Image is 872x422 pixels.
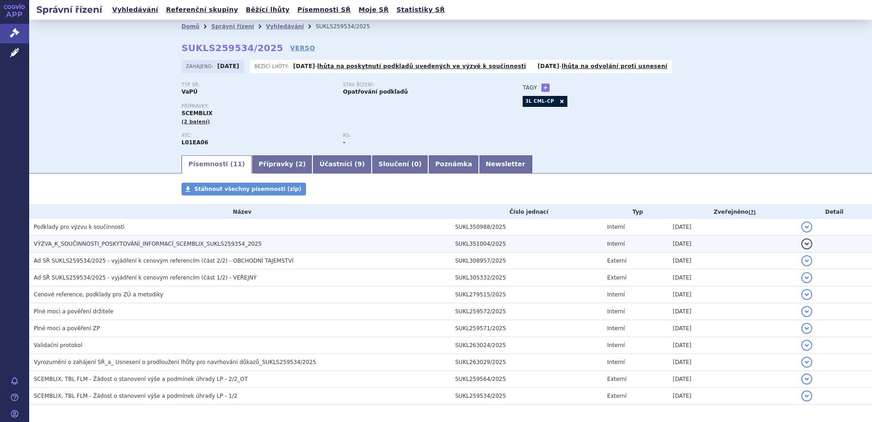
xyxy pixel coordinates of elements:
span: Plné moci a pověření držitele [34,308,114,315]
th: Detail [797,205,872,219]
a: Písemnosti (11) [182,155,252,174]
span: 2 [298,160,303,168]
span: SCEMBLIX, TBL FLM - Žádost o stanovení výše a podmínek úhrady LP - 2/2_OT [34,376,248,382]
span: Plné moci a pověření ZP [34,325,100,332]
a: Správní řízení [211,23,254,30]
p: Přípravky: [182,104,504,109]
td: SUKL305332/2025 [451,269,602,286]
span: VÝZVA_K_SOUČINNOSTI_POSKYTOVÁNÍ_INFORMACÍ_SCEMBLIX_SUKLS259354_2025 [34,241,262,247]
abbr: (?) [748,209,756,216]
span: (2 balení) [182,119,210,125]
span: Ad SŘ SUKLS259534/2025 - vyjádření k cenovým referencím (část 1/2) - VEŘEJNÝ [34,274,257,281]
td: SUKL263029/2025 [451,354,602,371]
span: Externí [607,258,626,264]
a: Písemnosti SŘ [295,4,353,16]
button: detail [801,255,812,266]
strong: VaPÚ [182,89,197,95]
a: 3L CML-CP [523,96,556,107]
td: [DATE] [668,269,796,286]
td: SUKL308957/2025 [451,253,602,269]
span: Interní [607,359,625,365]
li: SUKLS259534/2025 [316,20,382,33]
span: Ad SŘ SUKLS259534/2025 - vyjádření k cenovým referencím (část 2/2) - OBCHODNÍ TAJEMSTVÍ [34,258,294,264]
p: Stav řízení: [343,82,495,88]
span: Externí [607,376,626,382]
td: [DATE] [668,286,796,303]
strong: [DATE] [293,63,315,69]
th: Číslo jednací [451,205,602,219]
td: SUKL263024/2025 [451,337,602,354]
button: detail [801,222,812,232]
p: RS: [343,133,495,138]
th: Zveřejněno [668,205,796,219]
span: Interní [607,325,625,332]
h3: Tagy [523,82,537,93]
button: detail [801,323,812,334]
a: Newsletter [479,155,532,174]
p: - [293,63,526,70]
span: Externí [607,274,626,281]
a: Vyhledávání [266,23,304,30]
td: [DATE] [668,303,796,320]
a: Běžící lhůty [243,4,292,16]
a: Moje SŘ [356,4,391,16]
span: SCEMBLIX, TBL FLM - Žádost o stanovení výše a podmínek úhrady LP - 1/2 [34,393,238,399]
span: Interní [607,342,625,348]
a: VERSO [290,43,315,53]
td: [DATE] [668,320,796,337]
a: Stáhnout všechny písemnosti (zip) [182,183,306,195]
button: detail [801,306,812,317]
span: Interní [607,291,625,298]
td: SUKL259572/2025 [451,303,602,320]
td: SUKL279515/2025 [451,286,602,303]
a: + [541,84,550,92]
a: Domů [182,23,199,30]
h2: Správní řízení [29,3,109,16]
td: [DATE] [668,219,796,236]
a: lhůta na poskytnutí podkladů uvedených ve výzvě k součinnosti [317,63,526,69]
span: Podklady pro výzvu k součinnosti [34,224,125,230]
span: Validační protokol [34,342,83,348]
button: detail [801,357,812,368]
span: Vyrozumění o zahájení SŘ_a_ Usnesení o prodloužení lhůty pro navrhování důkazů_SUKLS259534/2025 [34,359,316,365]
strong: [DATE] [538,63,560,69]
button: detail [801,238,812,249]
th: Typ [602,205,668,219]
span: Zahájeno: [186,63,215,70]
span: Interní [607,241,625,247]
a: Poznámka [428,155,479,174]
button: detail [801,272,812,283]
td: [DATE] [668,388,796,405]
span: 0 [414,160,419,168]
p: ATC: [182,133,334,138]
td: [DATE] [668,371,796,388]
strong: SUKLS259534/2025 [182,42,283,53]
td: SUKL350988/2025 [451,219,602,236]
td: SUKL259534/2025 [451,388,602,405]
a: Účastníci (9) [312,155,371,174]
a: Referenční skupiny [163,4,241,16]
span: SCEMBLIX [182,110,213,116]
a: Statistiky SŘ [394,4,447,16]
td: SUKL259571/2025 [451,320,602,337]
p: - [538,63,668,70]
strong: Opatřování podkladů [343,89,408,95]
button: detail [801,374,812,385]
span: 11 [233,160,242,168]
th: Název [29,205,451,219]
strong: ASCIMINIB [182,139,208,146]
span: Cenové reference, podklady pro ZÚ a metodiky [34,291,163,298]
button: detail [801,390,812,401]
strong: [DATE] [218,63,239,69]
a: lhůta na odvolání proti usnesení [561,63,667,69]
td: [DATE] [668,337,796,354]
span: Interní [607,308,625,315]
span: Běžící lhůty: [254,63,291,70]
button: detail [801,340,812,351]
td: [DATE] [668,253,796,269]
a: Přípravky (2) [252,155,312,174]
p: Typ SŘ: [182,82,334,88]
strong: - [343,139,345,146]
td: SUKL259564/2025 [451,371,602,388]
span: Interní [607,224,625,230]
